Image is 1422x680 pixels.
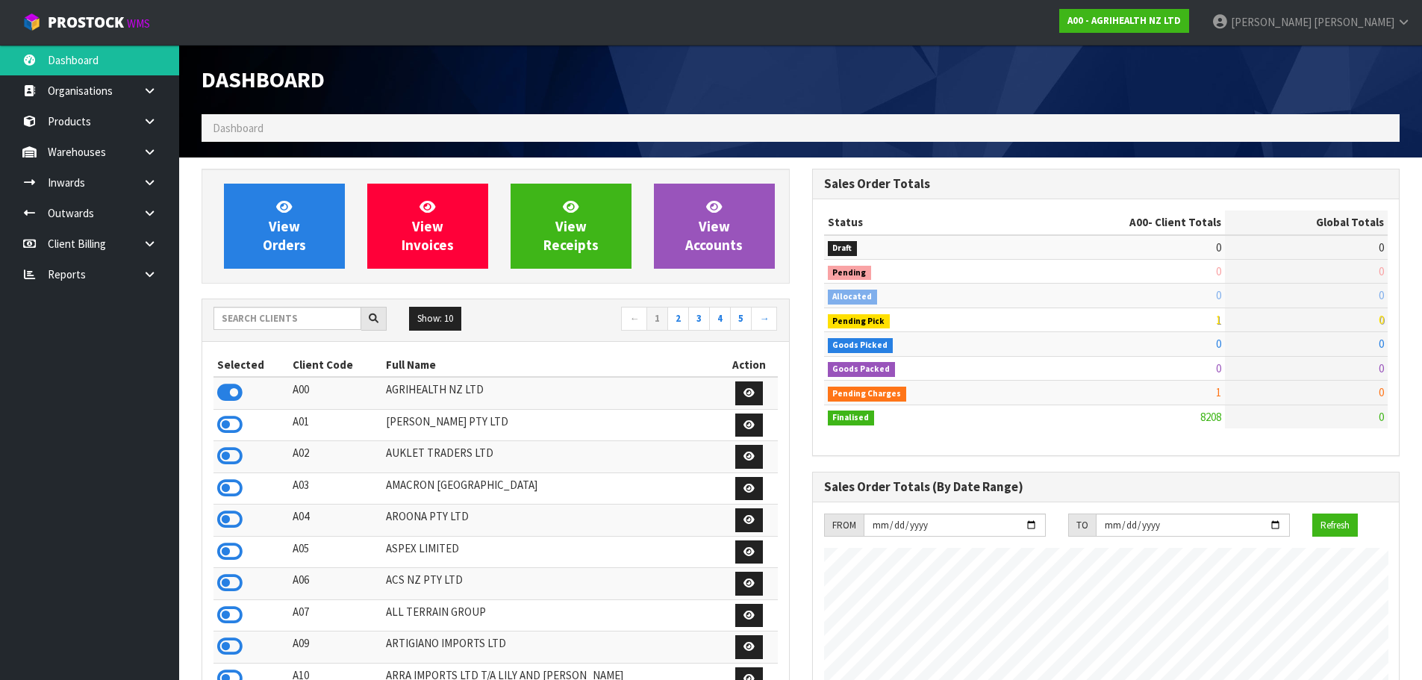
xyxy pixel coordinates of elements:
small: WMS [127,16,150,31]
nav: Page navigation [507,307,778,333]
td: AGRIHEALTH NZ LTD [382,377,720,409]
span: 0 [1379,288,1384,302]
span: View Receipts [543,198,599,254]
td: A09 [289,631,383,664]
a: A00 - AGRIHEALTH NZ LTD [1059,9,1189,33]
th: Action [721,353,778,377]
a: ViewReceipts [511,184,632,269]
td: A05 [289,536,383,568]
span: 0 [1216,337,1221,351]
th: Status [824,210,1011,234]
span: [PERSON_NAME] [1314,15,1394,29]
span: View Orders [263,198,306,254]
span: View Invoices [402,198,454,254]
span: Draft [828,241,858,256]
div: FROM [824,514,864,537]
a: 1 [646,307,668,331]
a: 5 [730,307,752,331]
td: A06 [289,568,383,600]
td: A07 [289,599,383,631]
a: ViewInvoices [367,184,488,269]
td: A04 [289,505,383,537]
a: 3 [688,307,710,331]
span: 0 [1216,264,1221,278]
th: - Client Totals [1010,210,1225,234]
td: AMACRON [GEOGRAPHIC_DATA] [382,472,720,505]
th: Global Totals [1225,210,1388,234]
span: 0 [1379,240,1384,255]
button: Refresh [1312,514,1358,537]
div: TO [1068,514,1096,537]
span: 0 [1379,410,1384,424]
span: Finalised [828,411,875,425]
a: → [751,307,777,331]
td: A01 [289,409,383,441]
span: 0 [1216,288,1221,302]
span: Pending Pick [828,314,891,329]
input: Search clients [213,307,361,330]
span: 0 [1379,313,1384,327]
td: ACS NZ PTY LTD [382,568,720,600]
span: A00 [1129,215,1148,229]
span: 0 [1216,240,1221,255]
span: Pending Charges [828,387,907,402]
strong: A00 - AGRIHEALTH NZ LTD [1067,14,1181,27]
span: 0 [1379,361,1384,375]
span: 1 [1216,313,1221,327]
th: Full Name [382,353,720,377]
td: ASPEX LIMITED [382,536,720,568]
td: A00 [289,377,383,409]
td: AROONA PTY LTD [382,505,720,537]
td: AUKLET TRADERS LTD [382,441,720,473]
span: ProStock [48,13,124,32]
button: Show: 10 [409,307,461,331]
td: A02 [289,441,383,473]
h3: Sales Order Totals (By Date Range) [824,480,1388,494]
span: 0 [1216,361,1221,375]
span: Goods Packed [828,362,896,377]
span: Pending [828,266,872,281]
span: 8208 [1200,410,1221,424]
span: 0 [1379,385,1384,399]
span: 0 [1379,264,1384,278]
a: 2 [667,307,689,331]
h3: Sales Order Totals [824,177,1388,191]
span: Allocated [828,290,878,305]
th: Client Code [289,353,383,377]
span: 0 [1379,337,1384,351]
td: ARTIGIANO IMPORTS LTD [382,631,720,664]
a: 4 [709,307,731,331]
span: View Accounts [685,198,743,254]
td: ALL TERRAIN GROUP [382,599,720,631]
td: [PERSON_NAME] PTY LTD [382,409,720,441]
span: Dashboard [202,65,325,93]
td: A03 [289,472,383,505]
span: [PERSON_NAME] [1231,15,1312,29]
span: 1 [1216,385,1221,399]
a: ViewOrders [224,184,345,269]
a: ViewAccounts [654,184,775,269]
th: Selected [213,353,289,377]
a: ← [621,307,647,331]
span: Dashboard [213,121,263,135]
span: Goods Picked [828,338,894,353]
img: cube-alt.png [22,13,41,31]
